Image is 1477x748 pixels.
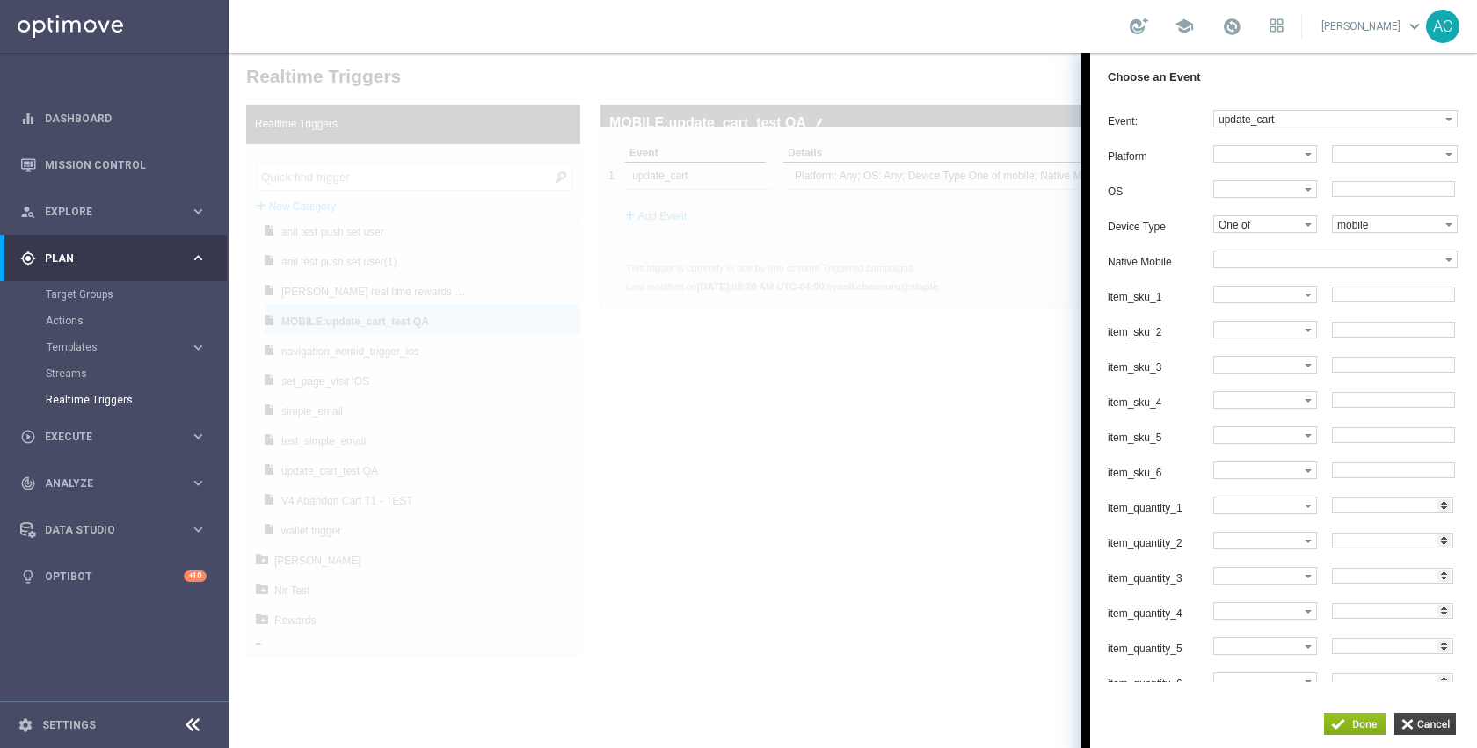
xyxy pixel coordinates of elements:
button: gps_fixed Plan keyboard_arrow_right [19,251,207,265]
span: Execute [45,432,190,442]
button: lightbulb Optibot +10 [19,570,207,584]
i: keyboard_arrow_right [190,339,207,356]
a: [PERSON_NAME]keyboard_arrow_down [1320,13,1426,40]
label: Choose an Event [879,18,971,31]
button: person_search Explore keyboard_arrow_right [19,205,207,219]
div: Streams [46,360,227,387]
div: Templates [46,334,227,360]
a: Mission Control [45,142,207,188]
label: item_sku_6 [879,414,985,426]
span: Templates [47,342,172,352]
label: item_sku_2 [879,273,985,286]
button: Mission Control [19,158,207,172]
i: track_changes [20,476,36,491]
button: Data Studio keyboard_arrow_right [19,523,207,537]
a: Settings [42,720,96,730]
div: +10 [184,570,207,582]
button: equalizer Dashboard [19,112,207,126]
a: Optibot [45,553,184,599]
span: Explore [45,207,190,217]
button: track_changes Analyze keyboard_arrow_right [19,476,207,490]
button: Templates keyboard_arrow_right [46,340,207,354]
label: item_quantity_2 [879,484,985,497]
label: Native Mobile [879,203,985,215]
label: OS [879,133,985,145]
label: One of [986,163,1076,179]
label: item_quantity_5 [879,590,985,602]
label: update_cart [986,58,1217,74]
div: Realtime Triggers [46,387,227,413]
i: settings [18,717,33,733]
div: Analyze [20,476,190,491]
span: Plan [45,253,190,264]
span: keyboard_arrow_down [1405,17,1424,36]
div: Execute [20,429,190,445]
i: gps_fixed [20,251,36,266]
div: AC [1426,10,1459,43]
span: school [1175,17,1194,36]
i: keyboard_arrow_right [190,521,207,538]
i: play_circle_outline [20,429,36,445]
div: Dashboard [20,95,207,142]
label: item_quantity_3 [879,519,985,532]
label: item_quantity_1 [879,449,985,461]
span: Event: [879,62,909,75]
div: Templates [47,342,190,352]
button: play_circle_outline Execute keyboard_arrow_right [19,430,207,444]
i: lightbulb [20,569,36,585]
a: Realtime Triggers [46,393,183,407]
label: item_quantity_4 [879,555,985,567]
i: keyboard_arrow_right [190,203,207,220]
label: item_sku_1 [879,238,985,251]
div: Data Studio [20,522,190,538]
span: Data Studio [45,525,190,535]
label: mobile [1104,163,1217,179]
div: Mission Control [20,142,207,188]
a: Streams [46,367,183,381]
a: Dashboard [45,95,207,142]
i: keyboard_arrow_right [190,428,207,445]
label: Platform [879,98,985,110]
label: item_sku_5 [879,379,985,391]
label: item_sku_3 [879,309,985,321]
a: Actions [46,314,183,328]
i: keyboard_arrow_right [190,250,207,266]
div: Target Groups [46,281,227,308]
span: Analyze [45,478,190,489]
label: Device Type [879,168,985,180]
div: Plan [20,251,190,266]
div: Actions [46,308,227,334]
label: item_sku_4 [879,344,985,356]
a: Target Groups [46,287,183,301]
div: Explore [20,204,190,220]
div: Optibot [20,553,207,599]
i: keyboard_arrow_right [190,475,207,491]
i: person_search [20,204,36,220]
i: equalizer [20,111,36,127]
